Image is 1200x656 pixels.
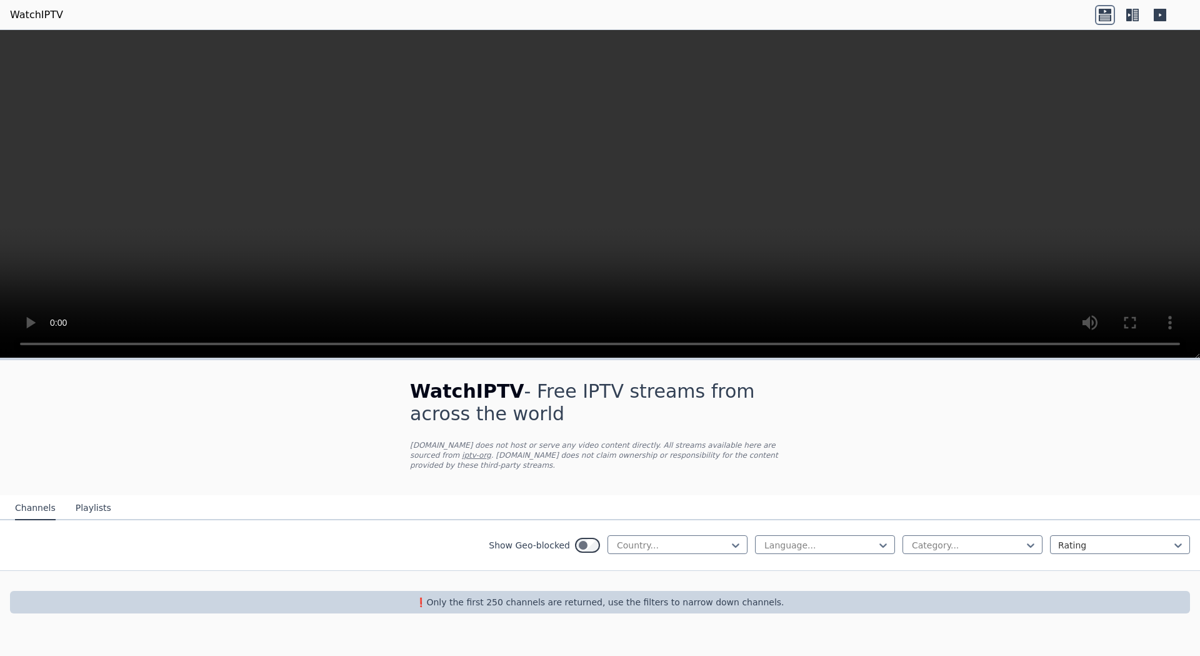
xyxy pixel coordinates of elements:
[410,380,790,425] h1: - Free IPTV streams from across the world
[410,380,524,402] span: WatchIPTV
[462,451,491,460] a: iptv-org
[489,539,570,552] label: Show Geo-blocked
[10,8,63,23] a: WatchIPTV
[410,440,790,470] p: [DOMAIN_NAME] does not host or serve any video content directly. All streams available here are s...
[15,596,1185,608] p: ❗️Only the first 250 channels are returned, use the filters to narrow down channels.
[76,497,111,520] button: Playlists
[15,497,56,520] button: Channels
